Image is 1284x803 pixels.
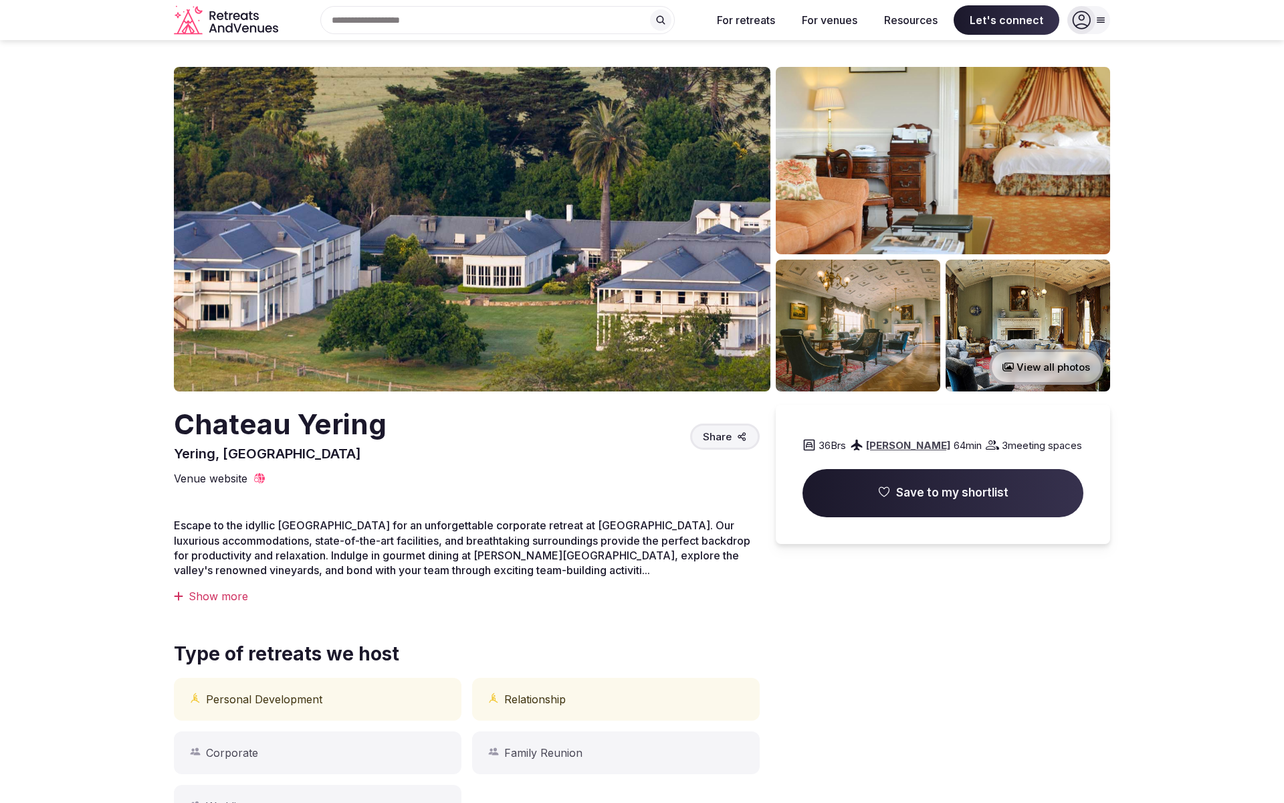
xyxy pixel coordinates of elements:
[873,5,948,35] button: Resources
[174,405,387,444] h2: Chateau Yering
[174,641,399,667] span: Type of retreats we host
[954,438,982,452] span: 64 min
[791,5,868,35] button: For venues
[776,67,1110,254] img: Venue gallery photo
[954,5,1059,35] span: Let's connect
[706,5,786,35] button: For retreats
[174,67,770,391] img: Venue cover photo
[866,439,951,452] a: [PERSON_NAME]
[776,260,940,391] img: Venue gallery photo
[174,5,281,35] svg: Retreats and Venues company logo
[896,485,1008,501] span: Save to my shortlist
[174,5,281,35] a: Visit the homepage
[174,589,760,604] div: Show more
[174,471,266,486] a: Venue website
[690,424,760,450] button: Share
[946,260,1110,391] img: Venue gallery photo
[989,349,1103,385] button: View all photos
[703,430,732,444] span: Share
[819,438,846,452] span: 36 Brs
[174,471,247,486] span: Venue website
[174,446,361,462] span: Yering, [GEOGRAPHIC_DATA]
[1002,438,1082,452] span: 3 meeting spaces
[174,519,750,577] span: Escape to the idyllic [GEOGRAPHIC_DATA] for an unforgettable corporate retreat at [GEOGRAPHIC_DAT...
